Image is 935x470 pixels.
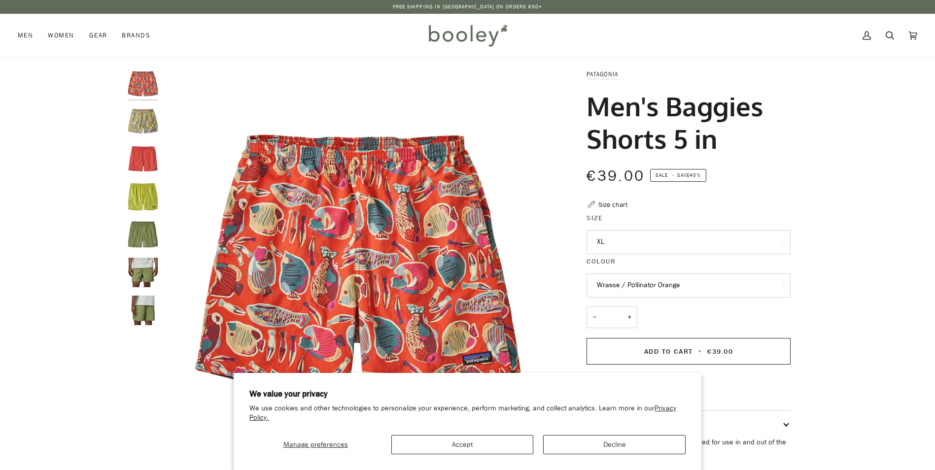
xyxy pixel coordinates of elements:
[587,70,618,78] a: Patagonia
[644,347,693,356] span: Add to Cart
[122,31,150,40] span: Brands
[283,440,348,449] span: Manage preferences
[587,256,616,267] span: Colour
[587,230,791,254] button: XL
[587,338,791,365] button: Add to Cart • €39.00
[424,21,511,50] img: Booley
[128,69,158,99] img: Patagonia Men's Baggies Shorts 5 in Wrasse / Pollinator Orange - Booley Galway
[622,306,637,329] button: +
[128,296,158,325] img: Patagonia Men's Baggies Shorts 5 in Buckhorn Green - Booley Galway
[40,14,81,57] a: Women
[128,144,158,174] img: Patagonia Men's Baggies Shorts Coral - Booley Galway
[128,182,158,212] img: Patagonia Men's Baggies Shorts 5 in Phosphorus Green - Booley Galway
[669,171,677,179] em: •
[163,69,553,459] img: Patagonia Men&#39;s Baggies Shorts 5 in Wrasse / Pollinator Orange - Booley Galway
[587,213,603,223] span: Size
[114,14,158,57] a: Brands
[249,404,686,423] p: We use cookies and other technologies to personalize your experience, perform marketing, and coll...
[128,220,158,250] img: Patagonia Men's Baggies Shorts 5 in Buckhorn Green - Booley Galway
[707,347,733,356] span: €39.00
[543,435,685,454] button: Decline
[18,31,33,40] span: Men
[249,435,381,454] button: Manage preferences
[656,171,668,179] span: Sale
[393,3,543,11] p: Free Shipping in [GEOGRAPHIC_DATA] on Orders €50+
[695,347,705,356] span: •
[587,273,791,298] button: Wrasse / Pollinator Orange
[18,14,40,57] a: Men
[690,171,700,179] span: 40%
[48,31,74,40] span: Women
[587,306,637,329] input: Quantity
[587,90,783,155] h1: Men's Baggies Shorts 5 in
[587,306,602,329] button: −
[598,200,627,210] div: Size chart
[128,258,158,287] img: Patagonia Men's Baggies Shorts 5 in Buckhorn Green - Booley Galway
[249,389,686,400] h2: We value your privacy
[650,169,706,182] span: Save
[163,69,553,459] div: Patagonia Men's Baggies Shorts 5 in Wrasse / Pollinator Orange - Booley Galway
[587,166,645,186] span: €39.00
[89,31,107,40] span: Gear
[249,403,676,422] a: Privacy Policy.
[128,107,158,136] img: Patagonia Men's Baggies Shorts 5 in Flourish / Abundant Blue - Booley Galway
[82,14,115,57] a: Gear
[391,435,533,454] button: Accept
